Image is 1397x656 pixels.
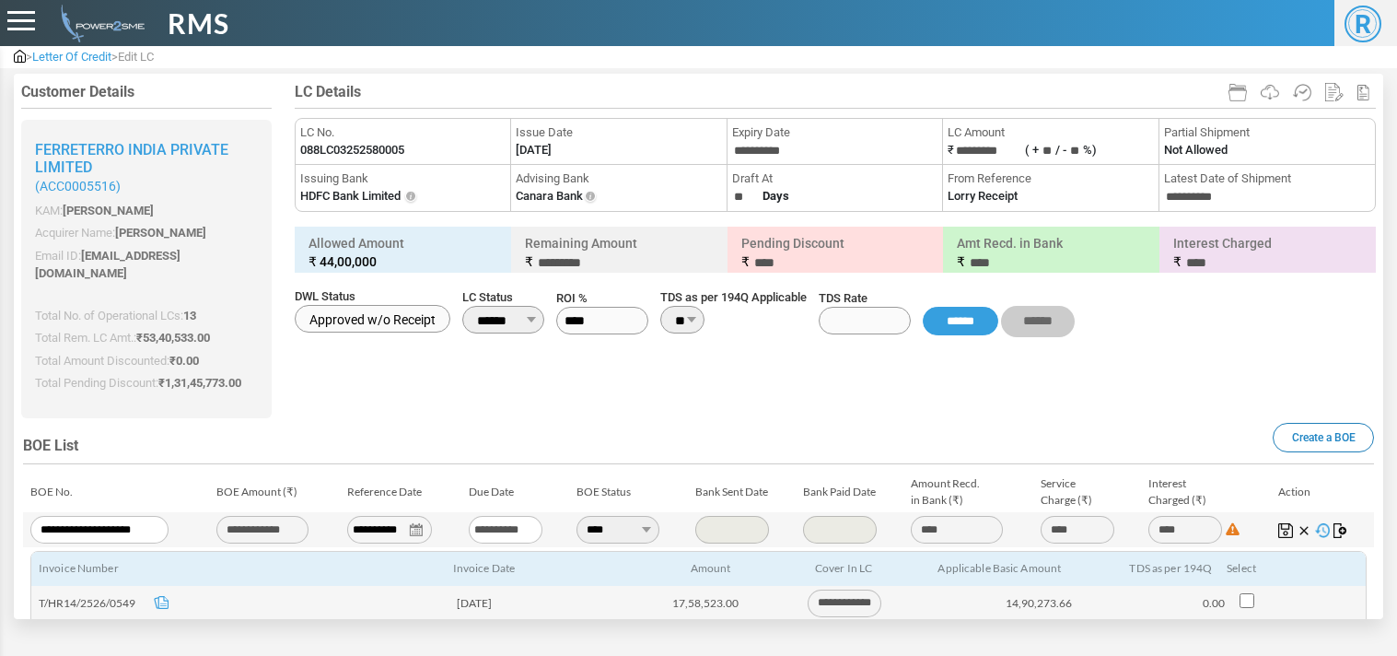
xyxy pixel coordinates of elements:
[948,123,1153,142] span: LC Amount
[1033,472,1141,512] td: Service Charge (₹)
[35,352,258,370] p: Total Amount Discounted:
[53,5,145,42] img: admin
[1219,552,1352,586] th: Select
[35,374,258,392] p: Total Pending Discount:
[1068,552,1219,586] th: TDS as per 194Q
[35,329,258,347] p: Total Rem. LC Amt.:
[115,226,206,240] span: [PERSON_NAME]
[1025,143,1097,157] label: ( + / - %)
[35,249,180,281] span: [EMAIL_ADDRESS][DOMAIN_NAME]
[1345,6,1381,42] span: R
[340,472,461,512] td: Reference Date
[688,472,796,512] td: Bank Sent Date
[602,586,745,621] td: 17,58,523.00
[31,552,446,586] th: Invoice Number
[889,586,1079,621] td: 14,90,273.66
[168,3,229,44] span: RMS
[738,552,879,586] th: Cover In LC
[143,331,210,345] span: 53,40,533.00
[1173,254,1182,269] span: ₹
[295,287,450,306] span: DWL Status
[732,123,937,142] span: Expiry Date
[176,354,199,368] span: 0.00
[63,204,154,217] span: [PERSON_NAME]
[295,305,450,333] label: Approved w/o Receipt
[1164,141,1228,159] label: Not Allowed
[597,552,739,586] th: Amount
[1271,472,1374,512] td: Action
[516,141,552,159] label: [DATE]
[446,552,597,586] th: Invoice Date
[516,187,583,205] label: Canara Bank
[819,289,911,308] span: TDS Rate
[21,83,272,100] h4: Customer Details
[948,187,1018,205] label: Lorry Receipt
[525,254,533,269] span: ₹
[300,187,401,205] label: HDFC Bank Limited
[1297,523,1311,538] img: Cancel Changes
[39,595,149,612] span: T/HR14/2526/0549
[158,376,241,390] span: ₹
[516,170,721,188] span: Advising Bank
[732,170,937,188] span: Draft At
[660,288,807,307] span: TDS as per 194Q Applicable
[516,123,721,142] span: Issue Date
[1164,231,1371,275] h6: Interest Charged
[556,289,648,308] span: ROI %
[32,50,111,64] span: Letter Of Credit
[1315,523,1330,538] img: History
[879,552,1068,586] th: Applicable Basic Amount
[516,231,723,275] h6: Remaining Amount
[1278,523,1293,538] img: Save Changes
[1333,523,1348,538] img: Map Invoices
[732,231,939,275] h6: Pending Discount
[948,170,1153,188] span: From Reference
[569,472,688,512] td: BOE Status
[903,472,1033,512] td: Amount Recd. in Bank (₹)
[183,309,196,322] span: 13
[957,254,965,269] span: ₹
[1141,472,1270,512] td: Interest Charged (₹)
[23,437,78,454] span: BOE List
[300,141,404,159] label: 088LC03252580005
[300,170,506,188] span: Issuing Bank
[35,179,258,194] small: (ACC0005516)
[165,376,241,390] span: 1,31,45,773.00
[1079,586,1232,621] td: 0.00
[1039,141,1055,161] input: ( +/ -%)
[35,247,258,283] p: Email ID:
[154,595,169,610] img: invoice-icon.svg
[309,252,497,271] small: ₹ 44,00,000
[943,119,1158,165] li: ₹
[299,231,506,274] h6: Allowed Amount
[35,202,258,220] p: KAM:
[14,50,26,63] img: admin
[209,472,339,512] td: BOE Amount (₹)
[35,307,258,325] p: Total No. of Operational LCs:
[1273,423,1374,452] a: Create a BOE
[462,288,544,307] span: LC Status
[1226,522,1240,536] img: Difference: 0
[1066,141,1083,161] input: ( +/ -%)
[169,354,199,368] span: ₹
[948,231,1155,275] h6: Amt Recd. in Bank
[295,83,1376,100] h4: LC Details
[1164,170,1370,188] span: Latest Date of Shipment
[300,123,506,142] span: LC No.
[35,141,258,194] h2: Ferreterro India Private Limited
[1164,123,1370,142] span: Partial Shipment
[461,472,569,512] td: Due Date
[449,586,602,621] td: [DATE]
[403,190,418,205] img: Info
[136,331,210,345] span: ₹
[741,254,750,269] span: ₹
[23,472,209,512] td: BOE No.
[763,189,789,203] strong: Days
[35,224,258,242] p: Acquirer Name:
[118,50,154,64] span: Edit LC
[796,472,903,512] td: Bank Paid Date
[583,190,598,205] img: Info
